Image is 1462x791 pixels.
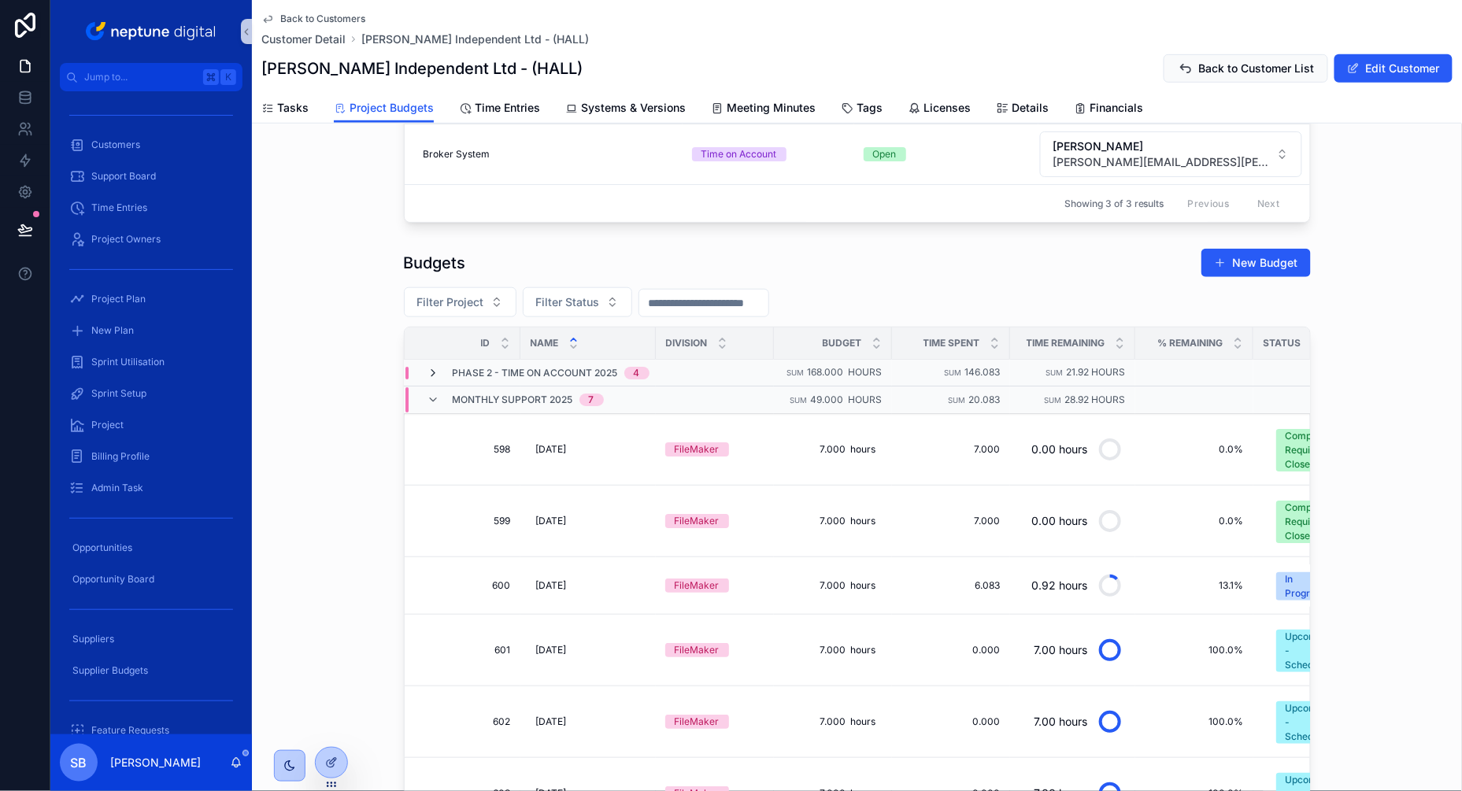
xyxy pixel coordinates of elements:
[417,294,484,310] span: Filter Project
[783,508,883,534] a: 7.000 hours
[91,201,147,214] span: Time Entries
[72,633,114,645] span: Suppliers
[666,337,708,349] span: Division
[1286,501,1333,543] div: Complete, Requires Close Out
[91,324,134,337] span: New Plan
[783,638,883,663] a: 7.000 hours
[1020,431,1126,468] a: 0.00 hours
[421,579,511,592] a: 600
[692,147,845,161] a: Time on Account
[841,94,883,125] a: Tags
[675,514,720,528] div: FileMaker
[60,348,242,376] a: Sprint Utilisation
[1032,434,1088,465] div: 0.00 hours
[421,515,511,527] a: 599
[1264,421,1374,478] button: Select Button
[1145,443,1244,456] a: 0.0%
[864,147,1029,161] a: Open
[1286,630,1333,672] div: Upcoming - Scheduled
[1020,703,1126,741] a: 7.00 hours
[424,148,673,161] a: Broker System
[261,31,346,47] span: Customer Detail
[421,644,511,656] span: 601
[91,419,124,431] span: Project
[1264,493,1374,549] button: Select Button
[60,225,242,253] a: Project Owners
[1020,631,1126,669] a: 7.00 hours
[665,578,764,593] a: FileMaker
[923,337,980,349] span: Time Spent
[60,474,242,502] a: Admin Task
[60,194,242,222] a: Time Entries
[1020,567,1126,604] a: 0.92 hours
[1334,54,1453,83] button: Edit Customer
[1145,644,1244,656] span: 100.0%
[536,644,567,656] span: [DATE]
[965,366,1001,378] span: 146.083
[873,147,897,161] div: Open
[91,482,143,494] span: Admin Task
[1264,622,1374,678] button: Select Button
[923,100,971,116] span: Licenses
[536,294,600,310] span: Filter Status
[261,57,583,79] h1: [PERSON_NAME] Independent Ltd - (HALL)
[790,715,876,728] span: 7.000 hours
[91,170,156,183] span: Support Board
[60,285,242,313] a: Project Plan
[84,71,197,83] span: Jump to...
[1145,579,1244,592] a: 13.1%
[530,508,646,534] a: [DATE]
[453,394,573,406] span: Monthly Support 2025
[424,148,490,161] span: Broker System
[1067,366,1126,378] span: 21.92 hours
[421,443,511,456] a: 598
[1074,94,1143,125] a: Financials
[665,715,764,729] a: FileMaker
[60,656,242,685] a: Supplier Budgets
[531,337,559,349] span: Name
[350,100,434,116] span: Project Budgets
[421,715,511,728] a: 602
[1263,420,1375,479] a: Select Button
[475,100,540,116] span: Time Entries
[945,368,962,377] small: Sum
[969,394,1001,405] span: 20.083
[727,100,816,116] span: Meeting Minutes
[783,573,883,598] a: 7.000 hours
[901,644,1001,656] span: 0.000
[634,367,640,379] div: 4
[787,368,805,377] small: Sum
[530,638,646,663] a: [DATE]
[91,293,146,305] span: Project Plan
[523,287,632,317] button: Select Button
[901,579,1001,592] a: 6.083
[277,100,309,116] span: Tasks
[675,643,720,657] div: FileMaker
[665,442,764,456] a: FileMaker
[530,437,646,462] a: [DATE]
[530,573,646,598] a: [DATE]
[1286,701,1333,744] div: Upcoming - Scheduled
[901,515,1001,527] span: 7.000
[790,579,876,592] span: 7.000 hours
[60,63,242,91] button: Jump to...K
[60,442,242,471] a: Billing Profile
[1035,706,1088,737] div: 7.00 hours
[1020,502,1126,540] a: 0.00 hours
[1035,634,1088,666] div: 7.00 hours
[536,715,567,728] span: [DATE]
[1264,564,1374,607] button: Select Button
[565,94,686,125] a: Systems & Versions
[783,709,883,734] a: 7.000 hours
[60,131,242,159] a: Customers
[823,337,862,349] span: Budget
[1065,394,1126,405] span: 28.92 hours
[1032,570,1088,601] div: 0.92 hours
[1012,100,1049,116] span: Details
[675,442,720,456] div: FileMaker
[1027,337,1105,349] span: Time Remaining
